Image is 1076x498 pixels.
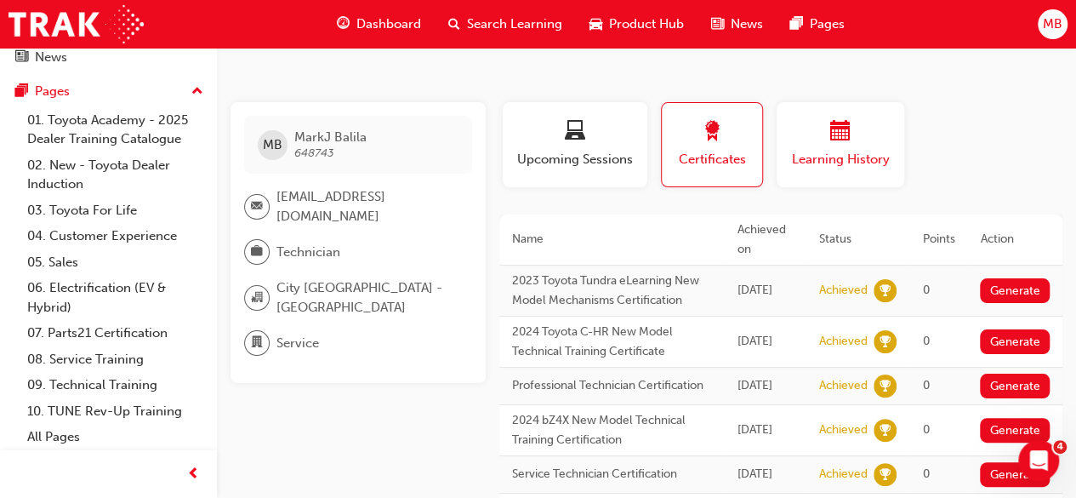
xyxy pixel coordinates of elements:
[874,463,897,486] span: learningRecordVerb_ACHIEVE-icon
[980,374,1050,398] button: Generate
[20,275,210,320] a: 06. Electrification (EV & Hybrid)
[20,424,210,450] a: All Pages
[39,384,74,396] span: Home
[922,378,929,392] span: 0
[251,196,263,218] span: email-icon
[909,215,967,266] th: Points
[499,456,725,494] td: Service Technician Certification
[777,7,858,42] a: pages-iconPages
[60,203,85,220] div: Trak
[88,140,136,157] div: • [DATE]
[737,283,772,297] span: Mon Jul 07 2025 20:16:36 GMT+0800 (Australian Western Standard Time)
[20,320,210,346] a: 07. Parts21 Certification
[78,259,262,293] button: Send us a message
[697,7,777,42] a: news-iconNews
[337,14,350,35] span: guage-icon
[675,150,749,169] span: Certificates
[789,150,891,169] span: Learning History
[499,368,725,405] td: Professional Technician Certification
[263,135,282,155] span: MB
[818,334,867,350] div: Achieved
[609,14,684,34] span: Product Hub
[737,334,772,348] span: Fri Mar 07 2025 22:02:51 GMT+0800 (Australian Western Standard Time)
[276,243,340,262] span: Technician
[565,121,585,144] span: laptop-icon
[60,77,85,94] div: Trak
[20,329,54,363] div: Profile image for Trak
[60,267,231,281] span: We've completed your ticket
[874,419,897,442] span: learningRecordVerb_ACHIEVE-icon
[448,14,460,35] span: search-icon
[35,82,70,101] div: Pages
[35,48,67,67] div: News
[294,146,334,160] span: 648743
[20,60,54,94] div: Profile image for Trak
[20,152,210,197] a: 02. New - Toyota Dealer Induction
[356,14,421,34] span: Dashboard
[251,332,263,354] span: department-icon
[737,422,772,437] span: Thu May 09 2024 13:16:20 GMT+0800 (Australian Western Standard Time)
[20,197,210,224] a: 03. Toyota For Life
[276,334,319,353] span: Service
[922,334,929,348] span: 0
[702,121,722,144] span: award-icon
[9,5,144,43] img: Trak
[20,249,210,276] a: 05. Sales
[790,14,803,35] span: pages-icon
[922,283,929,297] span: 0
[922,422,929,437] span: 0
[126,8,218,37] h1: Messages
[725,215,806,266] th: Achieved on
[806,215,909,266] th: Status
[299,7,329,37] div: Close
[60,186,686,200] span: Looking for a specific page? Technical, Toyota Network Training, Technical Training Calendars
[818,422,867,438] div: Achieved
[810,14,845,34] span: Pages
[60,123,686,137] span: Looking for a specific page? Technical, Toyota Network Training, Technical Training Calendars
[137,384,202,396] span: Messages
[7,76,210,107] button: Pages
[711,14,724,35] span: news-icon
[60,140,85,157] div: Trak
[20,107,210,152] a: 01. Toyota Academy - 2025 Dealer Training Catalogue
[263,384,305,396] span: Tickets
[276,187,458,226] span: [EMAIL_ADDRESS][DOMAIN_NAME]
[60,330,612,344] span: Looking for a specific page? Technical, Toyota Network Training, Technical Training Calendars
[435,7,576,42] a: search-iconSearch Learning
[113,341,226,409] button: Messages
[980,462,1050,487] button: Generate
[874,375,897,398] span: learningRecordVerb_ACHIEVE-icon
[818,467,867,483] div: Achieved
[830,121,851,144] span: calendar-icon
[77,248,151,266] span: Other Query
[88,77,144,94] div: • 23h ago
[15,84,28,100] span: pages-icon
[922,467,929,481] span: 0
[499,266,725,317] td: 2023 Toyota Tundra eLearning New Model Mechanisms Certification
[576,7,697,42] a: car-iconProduct Hub
[191,81,203,103] span: up-icon
[967,215,1062,266] th: Action
[1043,14,1062,34] span: MB
[980,329,1050,354] button: Generate
[1018,440,1059,481] iframe: Intercom live chat
[187,464,200,485] span: prev-icon
[251,241,263,263] span: briefcase-icon
[818,283,867,299] div: Achieved
[20,123,54,157] div: Profile image for Trak
[499,405,725,456] td: 2024 bZ4X New Model Technical Training Certification
[661,102,763,187] button: Certificates
[499,215,725,266] th: Name
[503,102,647,187] button: Upcoming Sessions
[980,278,1050,303] button: Generate
[737,467,772,481] span: Sun Apr 02 2023 22:00:00 GMT+0800 (Australian Western Standard Time)
[60,283,85,301] div: Trak
[20,398,210,425] a: 10. TUNE Rev-Up Training
[980,418,1050,443] button: Generate
[1038,9,1067,39] button: MB
[20,186,54,220] div: Profile image for Trak
[323,7,435,42] a: guage-iconDashboard
[60,60,686,74] span: Looking for a specific page? Technical, Toyota Network Training, Technical Training Calendars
